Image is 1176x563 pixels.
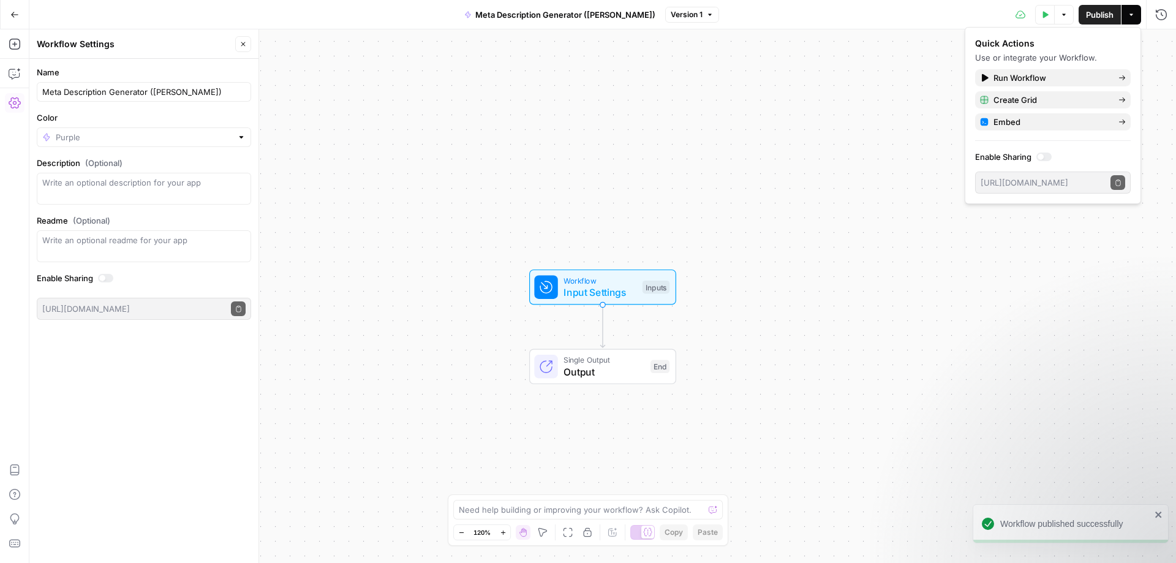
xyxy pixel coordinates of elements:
[665,7,719,23] button: Version 1
[85,157,123,169] span: (Optional)
[563,274,636,286] span: Workflow
[475,9,655,21] span: Meta Description Generator ([PERSON_NAME])
[37,38,232,50] div: Workflow Settings
[975,37,1131,50] div: Quick Actions
[660,524,688,540] button: Copy
[37,214,251,227] label: Readme
[563,365,644,379] span: Output
[563,354,644,366] span: Single Output
[1155,510,1163,520] button: close
[1086,9,1114,21] span: Publish
[457,5,663,25] button: Meta Description Generator ([PERSON_NAME])
[489,270,717,305] div: WorkflowInput SettingsInputs
[693,524,723,540] button: Paste
[37,157,251,169] label: Description
[73,214,110,227] span: (Optional)
[600,305,605,348] g: Edge from start to end
[975,53,1097,62] span: Use or integrate your Workflow.
[1079,5,1121,25] button: Publish
[473,527,491,537] span: 120%
[650,360,669,374] div: End
[37,272,251,284] label: Enable Sharing
[993,94,1109,106] span: Create Grid
[993,116,1109,128] span: Embed
[42,86,246,98] input: Untitled
[37,66,251,78] label: Name
[698,527,718,538] span: Paste
[489,349,717,385] div: Single OutputOutputEnd
[563,285,636,300] span: Input Settings
[37,111,251,124] label: Color
[643,281,669,294] div: Inputs
[993,72,1109,84] span: Run Workflow
[56,131,232,143] input: Purple
[665,527,683,538] span: Copy
[975,151,1131,163] label: Enable Sharing
[671,9,703,20] span: Version 1
[1000,518,1151,530] div: Workflow published successfully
